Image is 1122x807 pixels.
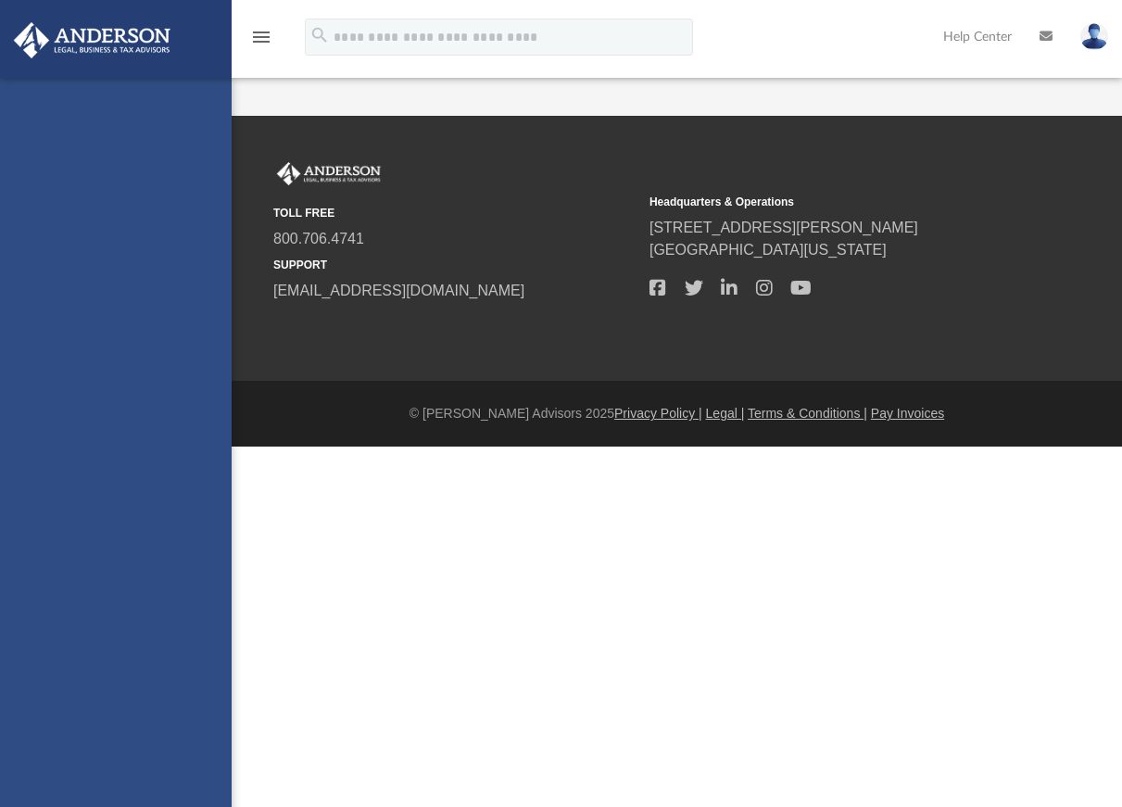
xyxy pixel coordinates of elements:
[706,406,745,421] a: Legal |
[309,25,330,45] i: search
[273,283,524,298] a: [EMAIL_ADDRESS][DOMAIN_NAME]
[250,35,272,48] a: menu
[871,406,944,421] a: Pay Invoices
[273,205,637,221] small: TOLL FREE
[8,22,176,58] img: Anderson Advisors Platinum Portal
[273,231,364,246] a: 800.706.4741
[649,194,1013,210] small: Headquarters & Operations
[1080,23,1108,50] img: User Pic
[232,404,1122,423] div: © [PERSON_NAME] Advisors 2025
[250,26,272,48] i: menu
[748,406,867,421] a: Terms & Conditions |
[273,162,385,186] img: Anderson Advisors Platinum Portal
[649,220,918,235] a: [STREET_ADDRESS][PERSON_NAME]
[273,257,637,273] small: SUPPORT
[614,406,702,421] a: Privacy Policy |
[649,242,887,258] a: [GEOGRAPHIC_DATA][US_STATE]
